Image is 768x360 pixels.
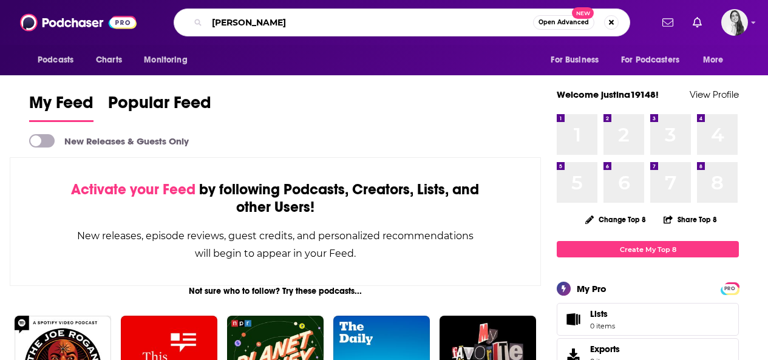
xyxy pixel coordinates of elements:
div: Search podcasts, credits, & more... [174,8,630,36]
a: View Profile [690,89,739,100]
span: New [572,7,594,19]
button: Open AdvancedNew [533,15,594,30]
button: open menu [542,49,614,72]
a: Popular Feed [108,92,211,122]
a: PRO [722,284,737,293]
img: Podchaser - Follow, Share and Rate Podcasts [20,11,137,34]
div: My Pro [577,283,607,294]
span: For Business [551,52,599,69]
a: My Feed [29,92,93,122]
button: Change Top 8 [578,212,653,227]
a: New Releases & Guests Only [29,134,189,148]
span: Lists [590,308,615,319]
button: Share Top 8 [663,208,718,231]
div: New releases, episode reviews, guest credits, and personalized recommendations will begin to appe... [71,227,480,262]
span: Exports [590,344,620,355]
span: Charts [96,52,122,69]
button: open menu [135,49,203,72]
a: Show notifications dropdown [688,12,707,33]
span: Activate your Feed [71,180,195,199]
span: Lists [561,311,585,328]
div: by following Podcasts, Creators, Lists, and other Users! [71,181,480,216]
input: Search podcasts, credits, & more... [207,13,533,32]
button: open menu [695,49,739,72]
span: More [703,52,724,69]
a: Charts [88,49,129,72]
a: Lists [557,303,739,336]
button: Show profile menu [721,9,748,36]
span: Popular Feed [108,92,211,120]
a: Welcome justina19148! [557,89,659,100]
span: Logged in as justina19148 [721,9,748,36]
button: open menu [29,49,89,72]
span: Podcasts [38,52,73,69]
a: Create My Top 8 [557,241,739,257]
button: open menu [613,49,697,72]
span: Monitoring [144,52,187,69]
img: User Profile [721,9,748,36]
div: Not sure who to follow? Try these podcasts... [10,286,541,296]
span: For Podcasters [621,52,679,69]
span: My Feed [29,92,93,120]
span: Open Advanced [539,19,589,25]
span: Lists [590,308,608,319]
span: 0 items [590,322,615,330]
a: Show notifications dropdown [658,12,678,33]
